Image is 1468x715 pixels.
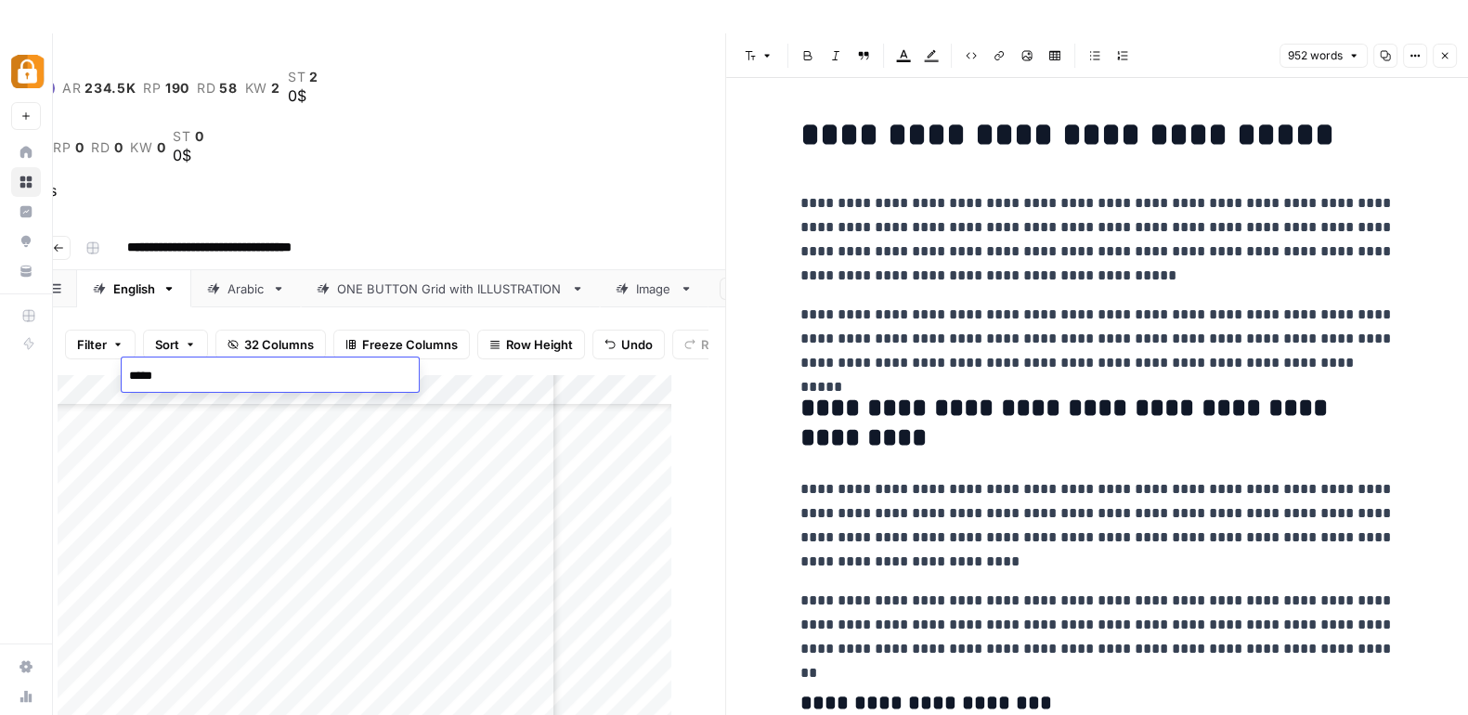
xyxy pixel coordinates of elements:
[672,330,743,359] button: Redo
[11,682,41,711] a: Usage
[621,335,653,354] span: Undo
[155,335,179,354] span: Sort
[245,81,280,96] a: kw2
[197,81,215,96] span: rd
[84,81,136,96] span: 234.5K
[113,279,155,298] div: English
[157,140,166,155] span: 0
[197,81,238,96] a: rd58
[288,70,318,84] a: st2
[288,70,305,84] span: st
[195,129,204,144] span: 0
[62,81,81,96] span: ar
[301,270,600,307] a: ONE BUTTON Grid with ILLUSTRATION
[143,81,161,96] span: rp
[244,335,314,354] span: 32 Columns
[309,70,318,84] span: 2
[130,140,152,155] span: kw
[91,140,110,155] span: rd
[600,270,708,307] a: Image
[337,279,564,298] div: ONE BUTTON Grid with ILLUSTRATION
[506,335,573,354] span: Row Height
[333,330,470,359] button: Freeze Columns
[477,330,585,359] button: Row Height
[53,140,71,155] span: rp
[173,144,203,166] div: 0$
[77,335,107,354] span: Filter
[245,81,267,96] span: kw
[288,84,318,107] div: 0$
[65,330,136,359] button: Filter
[114,140,123,155] span: 0
[227,279,265,298] div: Arabic
[219,81,237,96] span: 58
[1280,44,1368,68] button: 952 words
[636,279,672,298] div: Image
[143,330,208,359] button: Sort
[11,652,41,682] a: Settings
[1288,47,1343,64] span: 952 words
[53,140,84,155] a: rp0
[11,256,41,286] a: Your Data
[165,81,189,96] span: 190
[91,140,123,155] a: rd0
[130,140,165,155] a: kw0
[173,129,203,144] a: st0
[271,81,280,96] span: 2
[11,227,41,256] a: Opportunities
[215,330,326,359] button: 32 Columns
[362,335,458,354] span: Freeze Columns
[592,330,665,359] button: Undo
[701,335,731,354] span: Redo
[75,140,84,155] span: 0
[173,129,190,144] span: st
[62,81,136,96] a: ar234.5K
[143,81,189,96] a: rp190
[191,270,301,307] a: Arabic
[77,270,191,307] a: English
